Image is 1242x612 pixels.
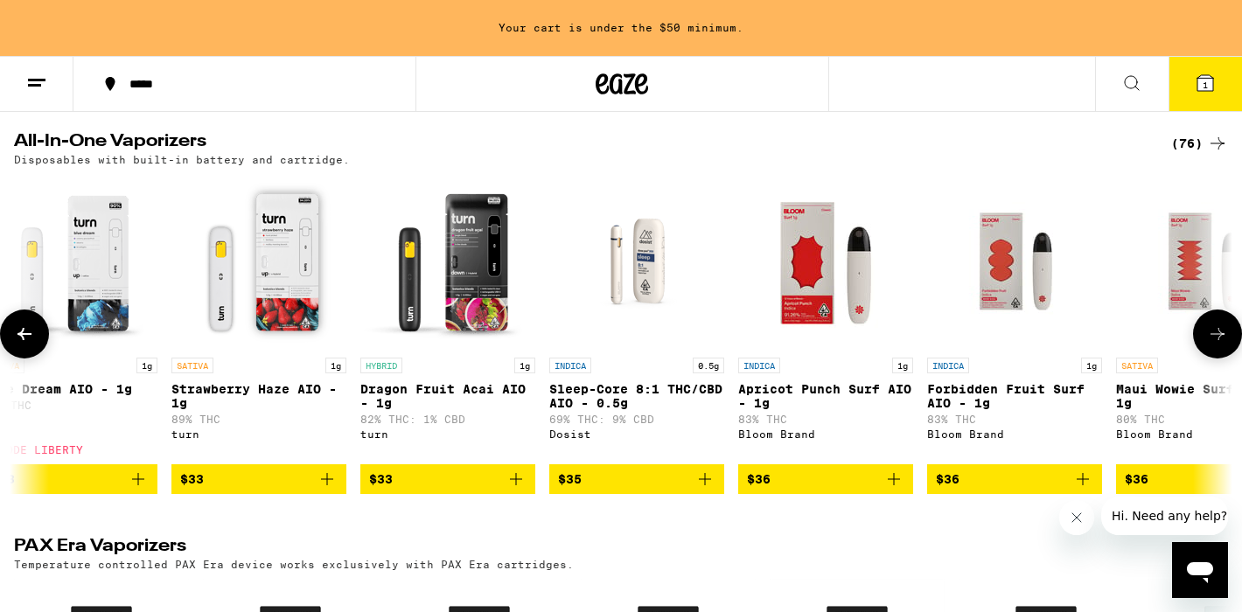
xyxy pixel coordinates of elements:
p: SATIVA [171,358,213,373]
p: 1g [325,358,346,373]
iframe: Message from company [1101,497,1228,535]
p: Apricot Punch Surf AIO - 1g [738,382,913,410]
p: 1g [136,358,157,373]
p: Disposables with built-in battery and cartridge. [14,154,350,165]
p: INDICA [927,358,969,373]
p: 83% THC [738,414,913,425]
img: Bloom Brand - Forbidden Fruit Surf AIO - 1g [927,174,1102,349]
button: Add to bag [360,464,535,494]
span: $36 [1125,472,1148,486]
p: Temperature controlled PAX Era device works exclusively with PAX Era cartridges. [14,559,574,570]
span: $35 [558,472,582,486]
p: 82% THC: 1% CBD [360,414,535,425]
span: $33 [180,472,204,486]
span: $36 [936,472,959,486]
div: Bloom Brand [738,428,913,440]
div: turn [360,428,535,440]
a: Open page for Strawberry Haze AIO - 1g from turn [171,174,346,464]
h2: PAX Era Vaporizers [14,538,1142,559]
iframe: Button to launch messaging window [1172,542,1228,598]
div: turn [171,428,346,440]
p: 89% THC [171,414,346,425]
a: Open page for Dragon Fruit Acai AIO - 1g from turn [360,174,535,464]
p: Sleep-Core 8:1 THC/CBD AIO - 0.5g [549,382,724,410]
button: Add to bag [171,464,346,494]
img: turn - Strawberry Haze AIO - 1g [171,174,346,349]
a: (76) [1171,133,1228,154]
a: (18) [1171,538,1228,559]
p: INDICA [738,358,780,373]
p: Forbidden Fruit Surf AIO - 1g [927,382,1102,410]
img: Bloom Brand - Apricot Punch Surf AIO - 1g [738,174,913,349]
p: 1g [1081,358,1102,373]
span: $33 [369,472,393,486]
span: $36 [747,472,771,486]
img: Dosist - Sleep-Core 8:1 THC/CBD AIO - 0.5g [549,174,724,349]
p: 83% THC [927,414,1102,425]
p: Dragon Fruit Acai AIO - 1g [360,382,535,410]
p: 0.5g [693,358,724,373]
p: Strawberry Haze AIO - 1g [171,382,346,410]
button: Add to bag [738,464,913,494]
button: Add to bag [549,464,724,494]
a: Open page for Apricot Punch Surf AIO - 1g from Bloom Brand [738,174,913,464]
img: turn - Dragon Fruit Acai AIO - 1g [360,174,535,349]
p: 69% THC: 9% CBD [549,414,724,425]
div: Bloom Brand [927,428,1102,440]
p: 1g [514,358,535,373]
p: INDICA [549,358,591,373]
p: SATIVA [1116,358,1158,373]
h2: All-In-One Vaporizers [14,133,1142,154]
p: HYBRID [360,358,402,373]
div: Dosist [549,428,724,440]
a: Open page for Forbidden Fruit Surf AIO - 1g from Bloom Brand [927,174,1102,464]
span: 1 [1203,80,1208,90]
p: 1g [892,358,913,373]
a: Open page for Sleep-Core 8:1 THC/CBD AIO - 0.5g from Dosist [549,174,724,464]
iframe: Close message [1059,500,1094,535]
button: 1 [1169,57,1242,111]
button: Add to bag [927,464,1102,494]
